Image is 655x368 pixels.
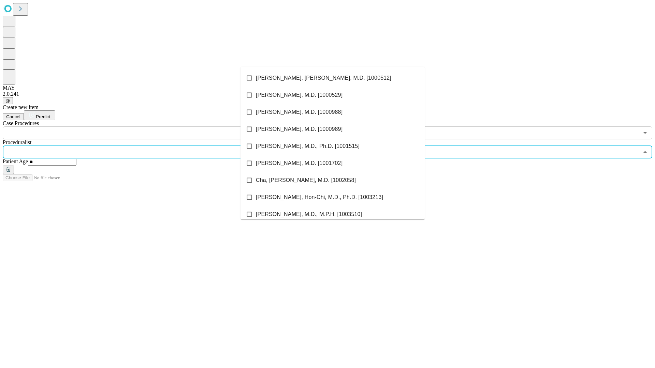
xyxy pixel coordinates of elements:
[256,176,356,184] span: Cha, [PERSON_NAME], M.D. [1002058]
[3,113,24,120] button: Cancel
[256,142,360,150] span: [PERSON_NAME], M.D., Ph.D. [1001515]
[3,139,31,145] span: Proceduralist
[256,108,343,116] span: [PERSON_NAME], M.D. [1000988]
[256,125,343,133] span: [PERSON_NAME], M.D. [1000989]
[640,147,650,157] button: Close
[3,97,13,104] button: @
[24,110,55,120] button: Predict
[256,193,383,201] span: [PERSON_NAME], Hon-Chi, M.D., Ph.D. [1003213]
[256,159,343,167] span: [PERSON_NAME], M.D. [1001702]
[36,114,50,119] span: Predict
[6,114,20,119] span: Cancel
[3,120,39,126] span: Scheduled Procedure
[3,104,39,110] span: Create new item
[3,85,652,91] div: MAY
[3,158,28,164] span: Patient Age
[256,210,362,218] span: [PERSON_NAME], M.D., M.P.H. [1003510]
[640,128,650,138] button: Open
[5,98,10,103] span: @
[256,91,343,99] span: [PERSON_NAME], M.D. [1000529]
[256,74,391,82] span: [PERSON_NAME], [PERSON_NAME], M.D. [1000512]
[3,91,652,97] div: 2.0.241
